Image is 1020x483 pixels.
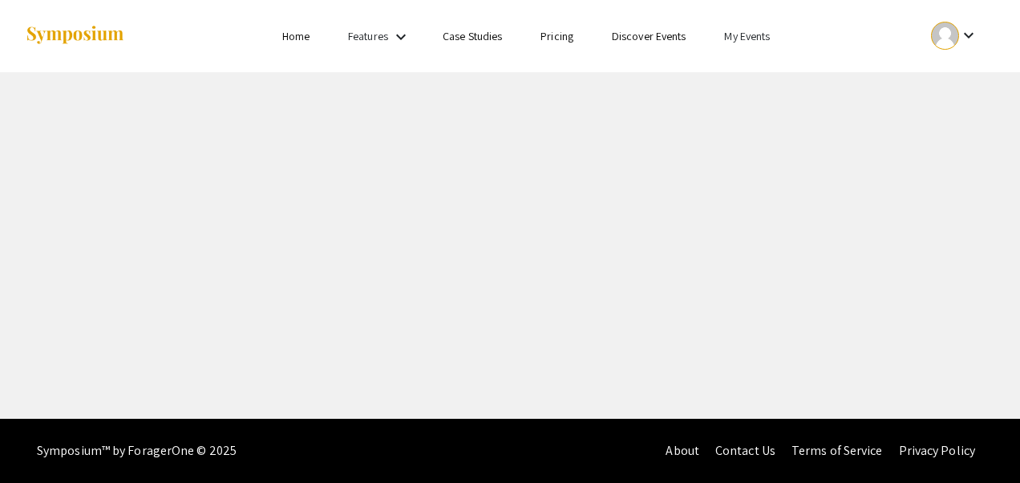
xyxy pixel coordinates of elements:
[25,25,125,47] img: Symposium by ForagerOne
[791,442,883,459] a: Terms of Service
[282,29,310,43] a: Home
[540,29,573,43] a: Pricing
[715,442,775,459] a: Contact Us
[443,29,502,43] a: Case Studies
[666,442,699,459] a: About
[724,29,770,43] a: My Events
[914,18,995,54] button: Expand account dropdown
[348,29,388,43] a: Features
[899,442,975,459] a: Privacy Policy
[959,26,978,45] mat-icon: Expand account dropdown
[37,419,237,483] div: Symposium™ by ForagerOne © 2025
[391,27,411,47] mat-icon: Expand Features list
[612,29,686,43] a: Discover Events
